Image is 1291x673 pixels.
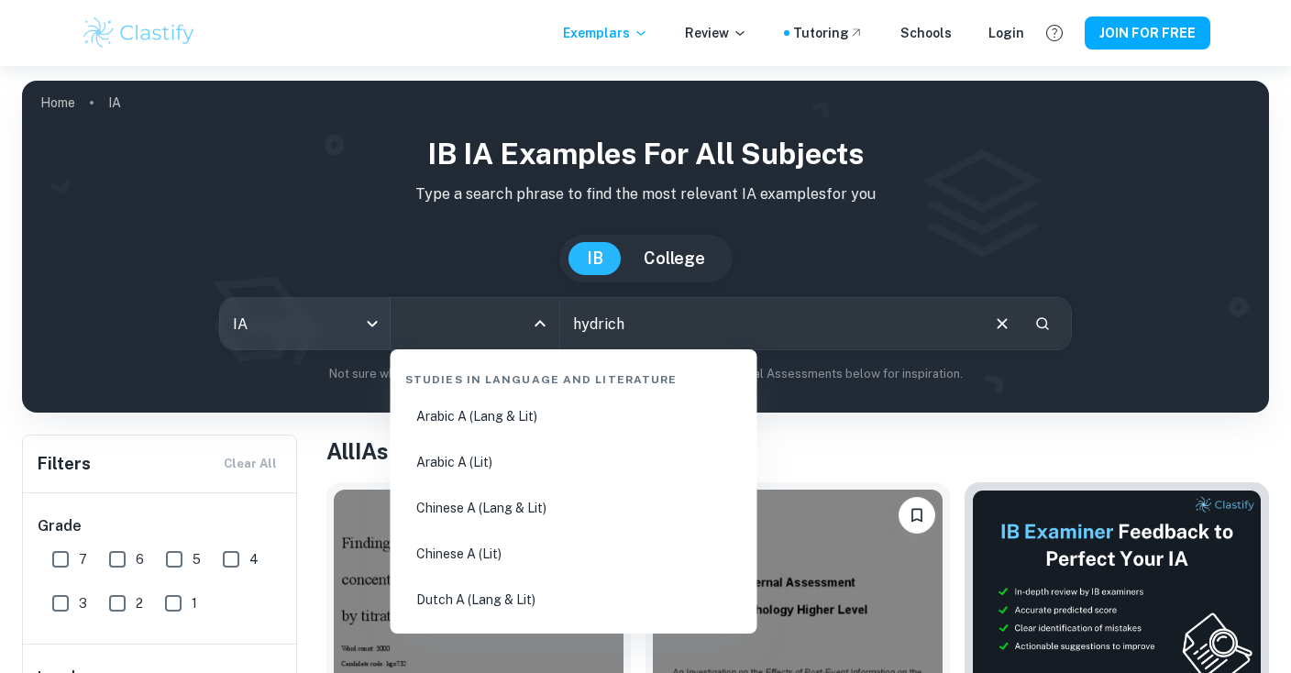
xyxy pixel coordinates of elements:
li: Dutch A (Lit) [398,624,750,667]
p: IA [108,93,121,113]
a: Tutoring [793,23,864,43]
h1: IB IA examples for all subjects [37,132,1254,176]
span: 2 [136,593,143,613]
button: IB [568,242,622,275]
li: Arabic A (Lang & Lit) [398,395,750,437]
button: Search [1027,308,1058,339]
p: Review [685,23,747,43]
h1: All IAs related to: [326,435,1269,468]
button: Please log in to bookmark exemplars [899,497,935,534]
button: JOIN FOR FREE [1085,17,1210,50]
span: 4 [249,549,259,569]
span: 7 [79,549,87,569]
span: 6 [136,549,144,569]
input: E.g. player arrangements, enthalpy of combustion, analysis of a big city... [560,298,977,349]
a: Login [988,23,1024,43]
a: Schools [900,23,952,43]
div: Studies in Language and Literature [398,357,750,395]
div: IA [220,298,390,349]
button: Help and Feedback [1039,17,1070,49]
li: Arabic A (Lit) [398,441,750,483]
li: Chinese A (Lit) [398,533,750,575]
span: 3 [79,593,87,613]
p: Exemplars [563,23,648,43]
a: Home [40,90,75,116]
button: Close [527,311,553,336]
h6: Filters [38,451,91,477]
button: College [625,242,723,275]
img: Clastify logo [81,15,197,51]
p: Not sure what to search for? You can always look through our example Internal Assessments below f... [37,365,1254,383]
button: Clear [985,306,1020,341]
p: Type a search phrase to find the most relevant IA examples for you [37,183,1254,205]
span: 1 [192,593,197,613]
li: Dutch A (Lang & Lit) [398,579,750,621]
img: profile cover [22,81,1269,413]
h6: Grade [38,515,283,537]
span: 5 [193,549,201,569]
li: Chinese A (Lang & Lit) [398,487,750,529]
